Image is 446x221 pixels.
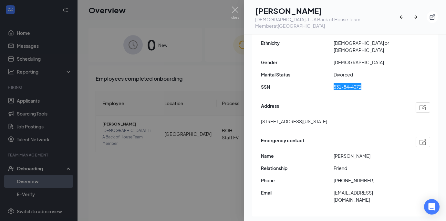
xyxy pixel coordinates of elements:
span: Phone [261,177,334,184]
button: ExternalLink [427,11,438,23]
h1: [PERSON_NAME] [255,5,398,16]
span: Emergency contact [261,137,305,147]
span: Address [261,102,279,113]
svg: ArrowRight [412,14,419,20]
span: [DEMOGRAPHIC_DATA] [334,59,406,66]
span: Relationship [261,165,334,172]
span: [EMAIL_ADDRESS][DOMAIN_NAME] [334,189,406,203]
span: [PERSON_NAME] [334,152,406,159]
span: Name [261,152,334,159]
span: Friend [334,165,406,172]
div: Open Intercom Messenger [424,199,440,215]
span: Marital Status [261,71,334,78]
span: Gender [261,59,334,66]
span: Ethnicity [261,39,334,46]
div: [DEMOGRAPHIC_DATA]-fil-A Back of House Team Member at [GEOGRAPHIC_DATA] [255,16,398,29]
button: ArrowRight [412,11,424,23]
span: [PHONE_NUMBER] [334,177,406,184]
svg: ArrowLeftNew [398,14,405,20]
svg: ExternalLink [429,14,436,20]
span: SSN [261,83,334,90]
span: Email [261,189,334,196]
span: Divorced [334,71,406,78]
span: [STREET_ADDRESS][US_STATE] [261,118,327,125]
span: [DEMOGRAPHIC_DATA] or [DEMOGRAPHIC_DATA] [334,39,406,54]
span: 531-84-4072 [334,83,406,90]
button: ArrowLeftNew [398,11,410,23]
